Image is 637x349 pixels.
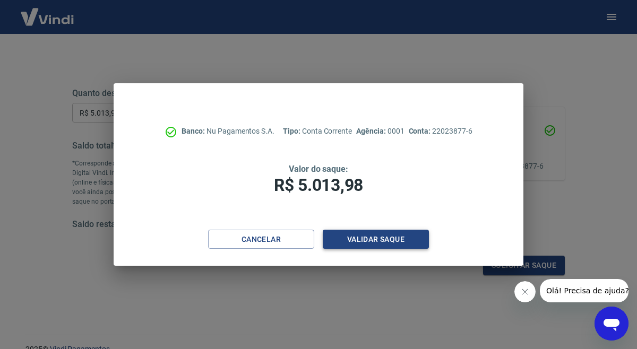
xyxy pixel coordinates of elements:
[274,175,363,195] span: R$ 5.013,98
[283,126,352,137] p: Conta Corrente
[595,307,629,341] iframe: Botão para abrir a janela de mensagens
[182,127,206,135] span: Banco:
[356,127,388,135] span: Agência:
[323,230,429,249] button: Validar saque
[6,7,89,16] span: Olá! Precisa de ajuda?
[409,126,472,137] p: 22023877-6
[289,164,348,174] span: Valor do saque:
[540,279,629,302] iframe: Mensagem da empresa
[208,230,314,249] button: Cancelar
[283,127,302,135] span: Tipo:
[514,281,536,302] iframe: Fechar mensagem
[409,127,433,135] span: Conta:
[182,126,274,137] p: Nu Pagamentos S.A.
[356,126,404,137] p: 0001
